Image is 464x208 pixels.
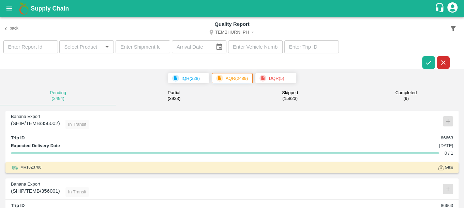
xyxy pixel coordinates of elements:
input: Enter Vehicle Number [228,40,283,53]
input: Enter Trip ID [284,40,339,53]
p: 0 / 1 [445,150,453,157]
p: DQR ( 5 ) [269,75,284,82]
p: Skipped [282,90,298,96]
div: In Transit [65,187,89,197]
small: ( 3923 ) [168,96,181,101]
span: IQR(228) [168,73,209,83]
span: AQR(2489) [212,73,253,83]
input: Enter Report Id [3,40,58,53]
button: Open [103,42,111,51]
span: DQR(5) [255,73,296,83]
p: IQR ( 228 ) [182,75,200,82]
a: Supply Chain [31,4,434,13]
input: Enter Shipment Id [116,40,170,53]
img: logo [17,2,31,15]
p: Trip ID [11,135,25,141]
small: ( 9 ) [403,96,409,101]
p: Partial [168,90,180,96]
p: Banana Export [11,114,89,120]
small: ( 2494 ) [51,96,64,101]
div: account of current user [446,1,459,16]
span: ( SHIP/TEMB/356001 ) [11,187,60,197]
span: MH10Z3780 [20,164,41,170]
input: Arrival Date [172,40,210,53]
p: Banana Export [11,181,89,188]
h6: Quality Report [94,20,370,29]
div: customer-support [434,2,446,15]
b: Supply Chain [31,5,69,12]
p: AQR ( 2489 ) [226,75,248,82]
span: 54 kg [445,164,453,170]
span: ( SHIP/TEMB/356002 ) [11,120,60,129]
img: WeightIcon [438,165,444,170]
p: Pending [50,90,66,96]
p: Completed [395,90,417,96]
img: truck [11,163,19,172]
input: Select Product [61,42,101,51]
button: Choose date [213,40,226,53]
button: open drawer [1,1,17,16]
p: [DATE] [439,143,453,149]
p: Expected Delivery Date [11,143,60,149]
small: ( 15823 ) [282,96,298,101]
button: Select DC [94,29,370,38]
p: 86663 [441,135,453,141]
div: In Transit [65,120,89,129]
